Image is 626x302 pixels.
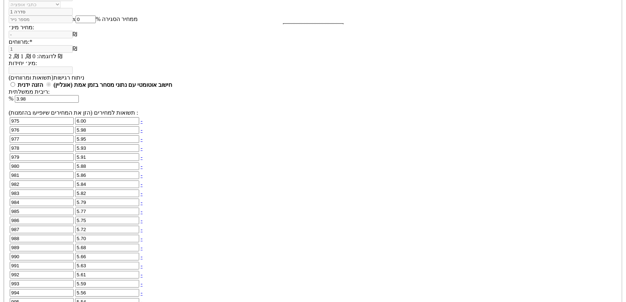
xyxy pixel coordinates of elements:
input: תשואה [75,235,139,242]
input: לימיט [10,280,74,288]
input: לימיט [10,244,74,251]
input: אחוז [76,16,96,23]
input: תשואה [75,135,139,143]
a: - [141,226,142,233]
label: : [9,110,138,116]
input: תשואה [75,208,139,215]
a: - [141,118,142,124]
span: % ממחיר הסגירה [96,16,138,22]
input: לימיט [10,289,74,297]
input: תשואה [75,253,139,260]
strong: הזנה ידנית [18,82,43,88]
input: תשואה [75,289,139,297]
input: תשואה [75,217,139,224]
label: מינ׳ יחידות: [9,60,37,66]
a: - [141,244,142,251]
a: - [141,290,142,296]
input: לימיט [10,208,74,215]
a: - [141,272,142,278]
label: ריבית ממשלתית: [9,89,50,95]
label: מרווחים: [9,39,32,45]
input: תשואה [75,180,139,188]
input: לימיט [10,144,74,152]
a: - [141,208,142,214]
span: תשואות למחירים (הזן את המחירים שיופיעו בהזמנות) [9,110,135,116]
span: לדוגמה: 0 ₪, 1 ₪, 2 ₪ [9,53,63,59]
label: ניתוח רגישות [9,75,84,81]
input: לימיט [10,217,74,224]
input: תשואה [75,280,139,288]
a: - [141,263,142,269]
span: x [73,16,76,22]
input: תשואה [75,271,139,278]
a: - [141,190,142,196]
input: לימיט [10,199,74,206]
a: - [141,127,142,133]
input: תשואה [75,126,139,134]
input: תשואה [75,190,139,197]
a: - [141,254,142,260]
input: תשואה [75,162,139,170]
input: לימיט [10,162,74,170]
a: - [141,217,142,224]
input: תשואה [75,199,139,206]
div: ₪ [9,31,612,38]
input: לימיט [10,253,74,260]
a: - [141,172,142,178]
input: תשואה [75,171,139,179]
input: לימיט [10,135,74,143]
input: לימיט [10,262,74,269]
label: מחיר מינ׳: [9,24,34,30]
span: (תשואות ומרווחים) [9,75,53,81]
a: - [141,235,142,242]
input: תשואה [75,144,139,152]
input: לימיט [10,235,74,242]
input: לימיט [10,226,74,233]
a: - [141,199,142,205]
div: ₪ [9,45,612,53]
input: לימיט [10,190,74,197]
input: תשואה [75,244,139,251]
a: - [141,281,142,287]
input: לימיט [10,117,74,125]
input: הזנה ידנית [46,82,51,87]
span: % [9,95,13,102]
a: - [141,163,142,169]
input: תשואה [75,153,139,161]
input: לימיט [10,153,74,161]
input: לימיט [10,180,74,188]
a: - [141,136,142,142]
input: לימיט [10,271,74,278]
input: תשואה [75,117,139,125]
a: - [141,145,142,151]
input: תשואה [75,226,139,233]
input: לימיט [10,171,74,179]
input: תשואה [75,262,139,269]
input: מספר נייר [9,16,73,23]
a: - [141,181,142,187]
input: חישוב אוטומטי עם נתוני מסחר בזמן אמת (אונליין) [10,82,15,87]
input: לימיט [10,126,74,134]
strong: חישוב אוטומטי עם נתוני מסחר בזמן אמת (אונליין) [53,82,172,88]
a: - [141,154,142,160]
input: שם הסדרה * [9,8,73,16]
